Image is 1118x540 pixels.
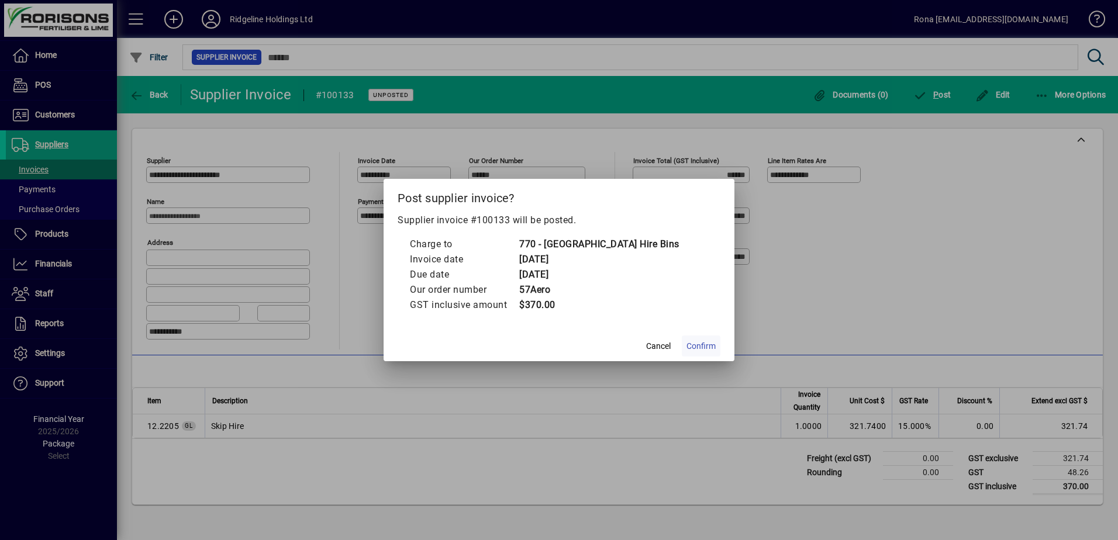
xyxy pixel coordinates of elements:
[409,252,519,267] td: Invoice date
[409,237,519,252] td: Charge to
[409,282,519,297] td: Our order number
[409,267,519,282] td: Due date
[519,252,679,267] td: [DATE]
[519,282,679,297] td: 57Aero
[519,237,679,252] td: 770 - [GEOGRAPHIC_DATA] Hire Bins
[519,267,679,282] td: [DATE]
[519,297,679,313] td: $370.00
[646,340,671,352] span: Cancel
[384,179,734,213] h2: Post supplier invoice?
[640,335,677,356] button: Cancel
[686,340,716,352] span: Confirm
[398,213,720,227] p: Supplier invoice #100133 will be posted.
[409,297,519,313] td: GST inclusive amount
[682,335,720,356] button: Confirm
